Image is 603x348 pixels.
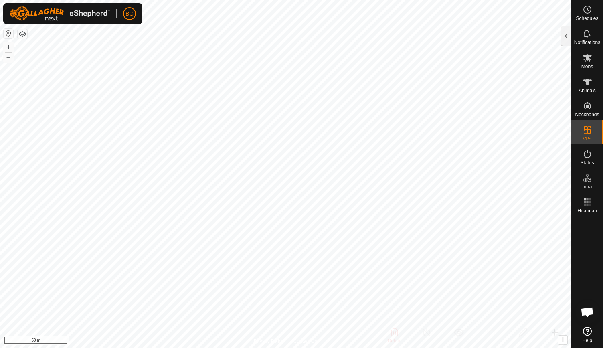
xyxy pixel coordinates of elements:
button: Reset Map [4,29,13,38]
span: VPs [583,136,591,141]
span: Animals [579,88,596,93]
a: Privacy Policy [254,338,284,345]
span: Help [582,338,592,343]
a: Contact Us [293,338,317,345]
span: BG [125,10,134,18]
span: Status [580,160,594,165]
button: + [4,42,13,52]
span: Neckbands [575,112,599,117]
span: i [562,336,564,343]
img: Gallagher Logo [10,6,110,21]
span: Heatmap [577,208,597,213]
button: Map Layers [18,29,27,39]
span: Schedules [576,16,598,21]
button: i [558,336,567,344]
button: – [4,53,13,62]
a: Help [571,324,603,346]
a: Open chat [575,300,599,324]
span: Notifications [574,40,600,45]
span: Mobs [581,64,593,69]
span: Infra [582,184,592,189]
